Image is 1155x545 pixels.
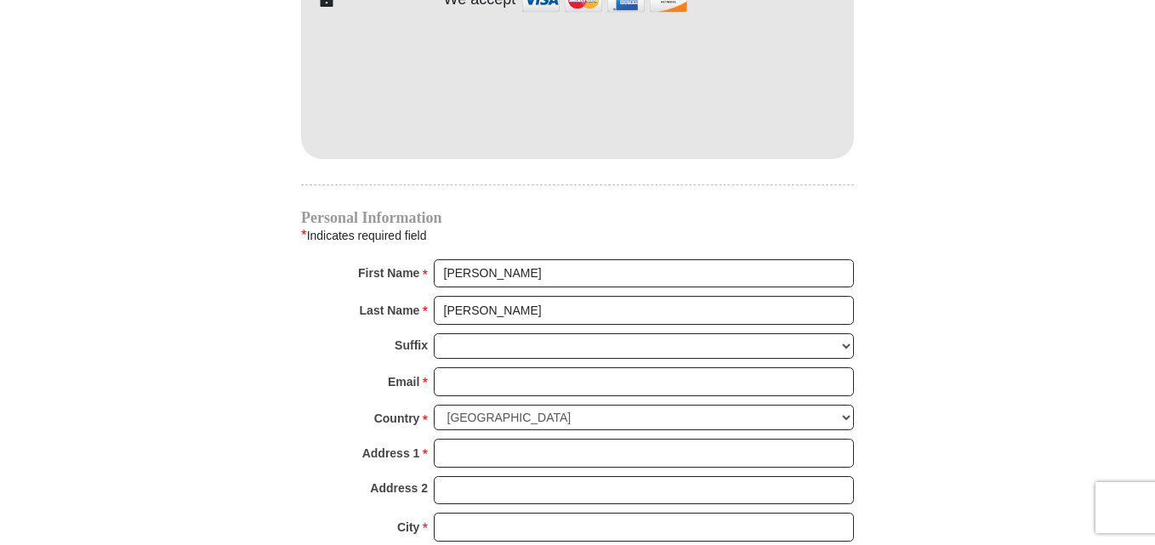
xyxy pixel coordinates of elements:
[360,298,420,322] strong: Last Name
[301,224,854,247] div: Indicates required field
[362,441,420,465] strong: Address 1
[358,261,419,285] strong: First Name
[395,333,428,357] strong: Suffix
[397,515,419,539] strong: City
[374,406,420,430] strong: Country
[370,476,428,500] strong: Address 2
[301,211,854,224] h4: Personal Information
[388,370,419,394] strong: Email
